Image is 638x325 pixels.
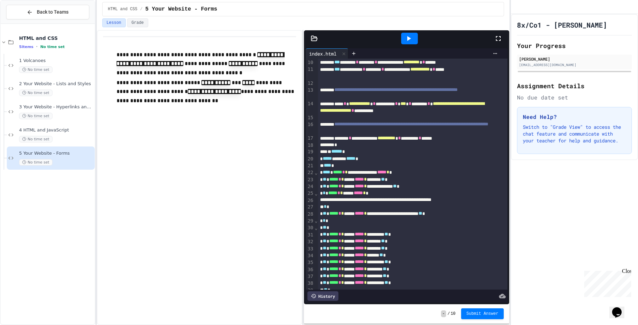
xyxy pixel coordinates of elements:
[306,156,314,162] div: 20
[127,18,148,27] button: Grade
[467,311,499,316] span: Submit Answer
[461,308,504,319] button: Submit Answer
[306,87,314,101] div: 13
[306,142,314,149] div: 18
[19,159,52,166] span: No time set
[306,162,314,169] div: 21
[19,136,52,142] span: No time set
[102,18,126,27] button: Lesson
[314,170,318,175] span: Fold line
[306,66,314,80] div: 11
[306,225,314,231] div: 30
[447,311,450,316] span: /
[306,183,314,190] div: 24
[451,311,455,316] span: 10
[306,252,314,259] div: 34
[517,41,632,50] h2: Your Progress
[306,204,314,211] div: 27
[306,149,314,155] div: 19
[19,127,93,133] span: 4 HTML and JavaScript
[36,44,37,49] span: •
[307,291,338,301] div: History
[19,81,93,87] span: 2 Your Website - Lists and Styles
[306,59,314,66] div: 10
[519,56,630,62] div: [PERSON_NAME]
[517,81,632,91] h2: Assignment Details
[19,113,52,119] span: No time set
[306,280,314,287] div: 38
[108,6,137,12] span: HTML and CSS
[314,225,318,231] span: Fold line
[19,45,33,49] span: 5 items
[306,246,314,252] div: 33
[517,93,632,102] div: No due date set
[306,80,314,87] div: 12
[519,62,630,67] div: [EMAIL_ADDRESS][DOMAIN_NAME]
[523,124,626,144] p: Switch to "Grade View" to access the chat feature and communicate with your teacher for help and ...
[140,6,142,12] span: /
[314,218,318,223] span: Fold line
[517,20,607,30] h1: 8x/Co1 - [PERSON_NAME]
[306,48,348,59] div: index.html
[3,3,47,43] div: Chat with us now!Close
[19,58,93,64] span: 1 Volcanoes
[19,35,93,41] span: HTML and CSS
[306,176,314,183] div: 23
[306,197,314,204] div: 26
[306,266,314,273] div: 36
[19,90,52,96] span: No time set
[306,190,314,197] div: 25
[19,104,93,110] span: 3 Your Website - Hyperlinks and Images
[523,113,626,121] h3: Need Help?
[306,211,314,218] div: 28
[306,287,314,294] div: 39
[314,191,318,196] span: Fold line
[306,50,340,57] div: index.html
[306,100,314,114] div: 14
[306,259,314,266] div: 35
[19,66,52,73] span: No time set
[6,5,89,19] button: Back to Teams
[306,218,314,225] div: 29
[306,135,314,142] div: 17
[306,238,314,245] div: 32
[306,169,314,176] div: 22
[306,121,314,135] div: 16
[37,9,69,16] span: Back to Teams
[19,151,93,156] span: 5 Your Website - Forms
[581,268,631,297] iframe: chat widget
[441,310,446,317] span: -
[306,273,314,280] div: 37
[40,45,65,49] span: No time set
[306,232,314,238] div: 31
[609,298,631,318] iframe: chat widget
[145,5,217,13] span: 5 Your Website - Forms
[306,114,314,121] div: 15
